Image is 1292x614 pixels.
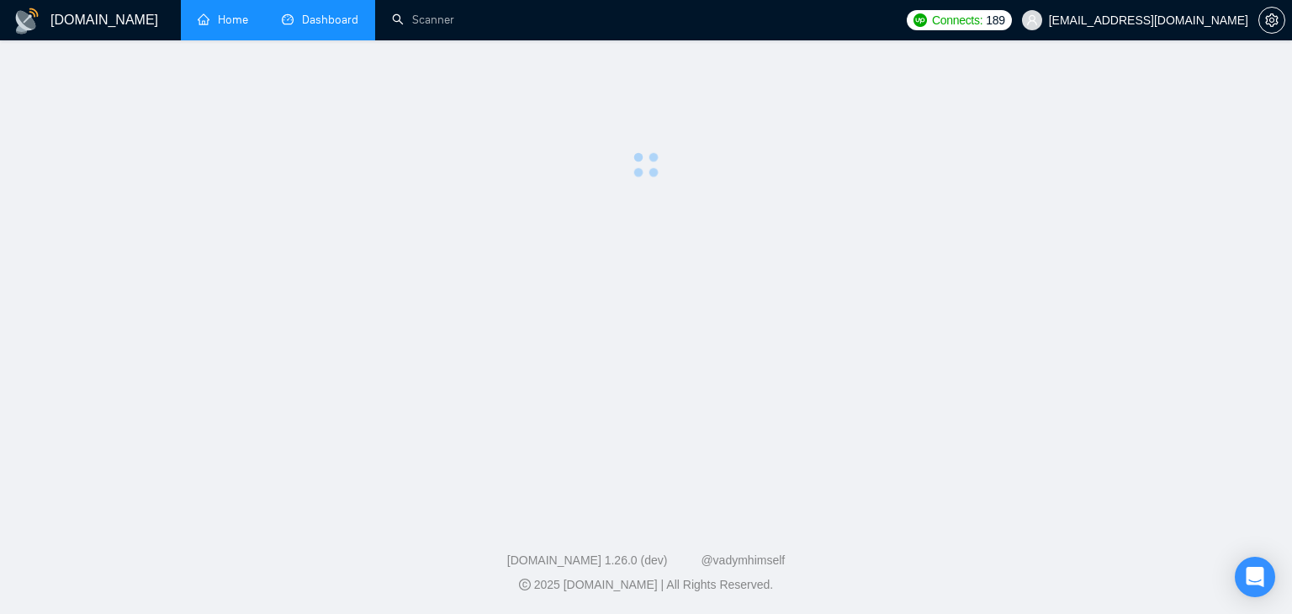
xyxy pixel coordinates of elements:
[302,13,358,27] span: Dashboard
[1258,7,1285,34] button: setting
[392,13,454,27] a: searchScanner
[932,11,982,29] span: Connects:
[1259,13,1284,27] span: setting
[13,8,40,34] img: logo
[1258,13,1285,27] a: setting
[282,13,294,25] span: dashboard
[1026,14,1038,26] span: user
[507,553,668,567] a: [DOMAIN_NAME] 1.26.0 (dev)
[198,13,248,27] a: homeHome
[519,579,531,590] span: copyright
[1235,557,1275,597] div: Open Intercom Messenger
[13,576,1279,594] div: 2025 [DOMAIN_NAME] | All Rights Reserved.
[986,11,1004,29] span: 189
[701,553,785,567] a: @vadymhimself
[913,13,927,27] img: upwork-logo.png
